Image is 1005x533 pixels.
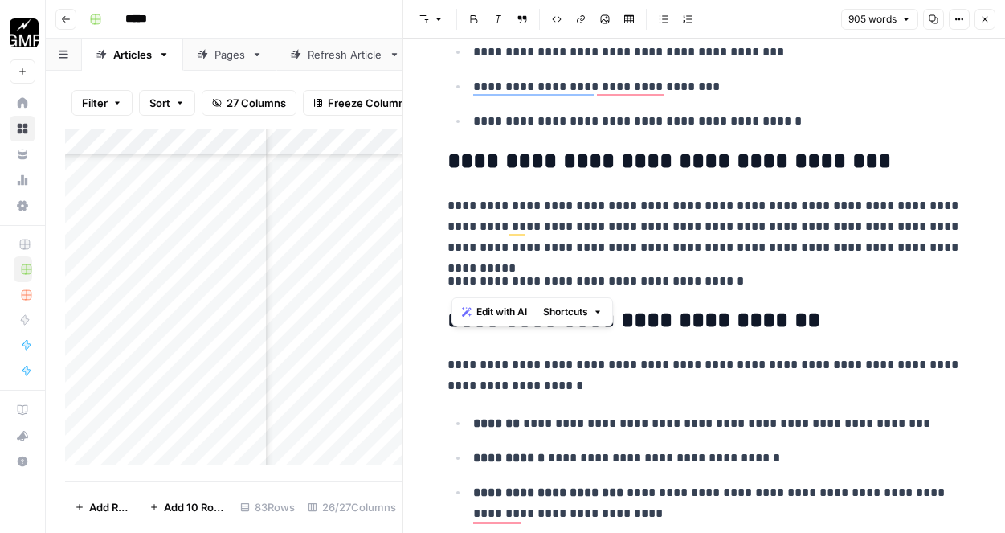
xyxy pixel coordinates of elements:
[10,167,35,193] a: Usage
[848,12,897,27] span: 905 words
[183,39,276,71] a: Pages
[10,141,35,167] a: Your Data
[234,494,301,520] div: 83 Rows
[308,47,382,63] div: Refresh Article
[543,305,588,319] span: Shortcuts
[71,90,133,116] button: Filter
[89,499,130,515] span: Add Row
[202,90,296,116] button: 27 Columns
[276,39,414,71] a: Refresh Article
[456,301,533,322] button: Edit with AI
[303,90,421,116] button: Freeze Columns
[10,90,35,116] a: Home
[10,193,35,219] a: Settings
[301,494,402,520] div: 26/27 Columns
[10,423,35,449] button: What's new?
[140,494,234,520] button: Add 10 Rows
[10,116,35,141] a: Browse
[164,499,224,515] span: Add 10 Rows
[227,95,286,111] span: 27 Columns
[82,39,183,71] a: Articles
[476,305,527,319] span: Edit with AI
[10,449,35,474] button: Help + Support
[537,301,609,322] button: Shortcuts
[139,90,195,116] button: Sort
[113,47,152,63] div: Articles
[10,13,35,53] button: Workspace: Growth Marketing Pro
[10,397,35,423] a: AirOps Academy
[10,18,39,47] img: Growth Marketing Pro Logo
[214,47,245,63] div: Pages
[149,95,170,111] span: Sort
[82,95,108,111] span: Filter
[65,494,140,520] button: Add Row
[841,9,918,30] button: 905 words
[328,95,411,111] span: Freeze Columns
